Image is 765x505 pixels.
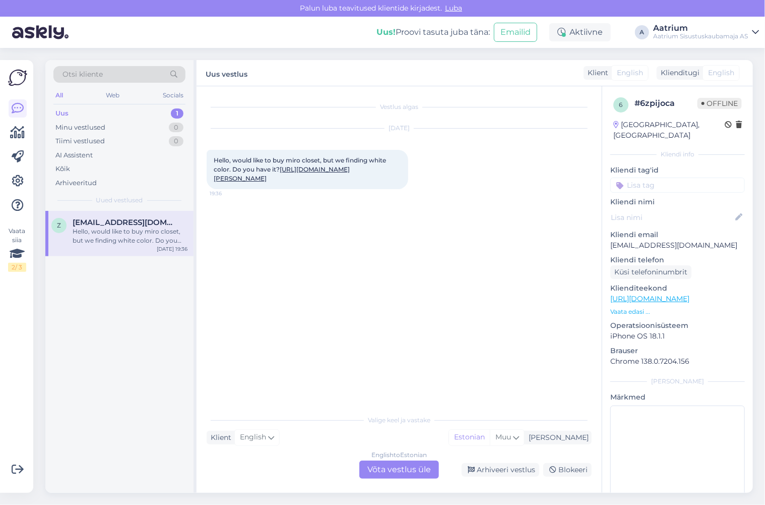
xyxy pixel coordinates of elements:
[161,89,185,102] div: Socials
[376,27,396,37] b: Uus!
[611,212,733,223] input: Lisa nimi
[240,432,266,443] span: English
[55,150,93,160] div: AI Assistent
[610,356,745,367] p: Chrome 138.0.7204.156
[210,190,247,197] span: 19:36
[359,461,439,479] div: Võta vestlus üle
[371,451,427,460] div: English to Estonian
[610,255,745,265] p: Kliendi telefon
[617,68,643,78] span: English
[634,97,697,109] div: # 6zpijoca
[157,245,187,253] div: [DATE] 19:36
[635,25,649,39] div: A
[214,165,350,182] a: [URL][DOMAIN_NAME][PERSON_NAME]
[610,377,745,386] div: [PERSON_NAME]
[610,265,691,279] div: Küsi telefoninumbrit
[610,230,745,240] p: Kliendi email
[610,165,745,176] p: Kliendi tag'id
[169,136,183,146] div: 0
[96,196,143,205] span: Uued vestlused
[657,68,699,78] div: Klienditugi
[8,227,26,272] div: Vaata siia
[55,123,105,133] div: Minu vestlused
[449,430,490,445] div: Estonian
[708,68,734,78] span: English
[55,108,69,119] div: Uus
[610,320,745,331] p: Operatsioonisüsteem
[169,123,183,133] div: 0
[653,24,748,32] div: Aatrium
[207,432,231,443] div: Klient
[494,23,537,42] button: Emailid
[653,32,748,40] div: Aatrium Sisustuskaubamaja AS
[549,23,611,41] div: Aktiivne
[610,197,745,207] p: Kliendi nimi
[171,108,183,119] div: 1
[610,240,745,251] p: [EMAIL_ADDRESS][DOMAIN_NAME]
[495,432,511,441] span: Muu
[73,218,177,227] span: zholudzn@gmail.com
[104,89,122,102] div: Web
[697,98,742,109] span: Offline
[610,392,745,403] p: Märkmed
[73,227,187,245] div: Hello, would like to buy miro closet, but we finding white color. Do you have it?[URL][DOMAIN_NAM...
[376,26,490,38] div: Proovi tasuta juba täna:
[62,69,103,80] span: Otsi kliente
[610,178,745,193] input: Lisa tag
[619,101,623,108] span: 6
[53,89,65,102] div: All
[543,463,592,477] div: Blokeeri
[610,331,745,342] p: iPhone OS 18.1.1
[207,124,592,133] div: [DATE]
[207,416,592,425] div: Valige keel ja vastake
[525,432,589,443] div: [PERSON_NAME]
[8,68,27,87] img: Askly Logo
[610,150,745,159] div: Kliendi info
[610,294,689,303] a: [URL][DOMAIN_NAME]
[207,102,592,111] div: Vestlus algas
[55,136,105,146] div: Tiimi vestlused
[442,4,465,13] span: Luba
[610,283,745,294] p: Klienditeekond
[55,164,70,174] div: Kõik
[613,120,725,141] div: [GEOGRAPHIC_DATA], [GEOGRAPHIC_DATA]
[462,463,539,477] div: Arhiveeri vestlus
[610,346,745,356] p: Brauser
[57,221,61,229] span: z
[8,263,26,272] div: 2 / 3
[55,178,97,188] div: Arhiveeritud
[610,307,745,316] p: Vaata edasi ...
[214,156,388,182] span: Hello, would like to buy miro closet, but we finding white color. Do you have it?
[653,24,759,40] a: AatriumAatrium Sisustuskaubamaja AS
[206,66,247,80] label: Uus vestlus
[584,68,608,78] div: Klient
